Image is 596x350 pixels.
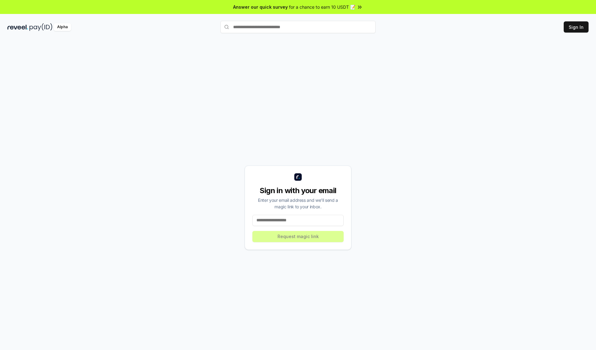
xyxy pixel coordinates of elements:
div: Alpha [54,23,71,31]
span: Answer our quick survey [233,4,288,10]
span: for a chance to earn 10 USDT 📝 [289,4,355,10]
img: logo_small [294,173,302,181]
div: Enter your email address and we’ll send a magic link to your inbox. [252,197,344,210]
div: Sign in with your email [252,186,344,196]
button: Sign In [564,21,589,33]
img: pay_id [29,23,52,31]
img: reveel_dark [7,23,28,31]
